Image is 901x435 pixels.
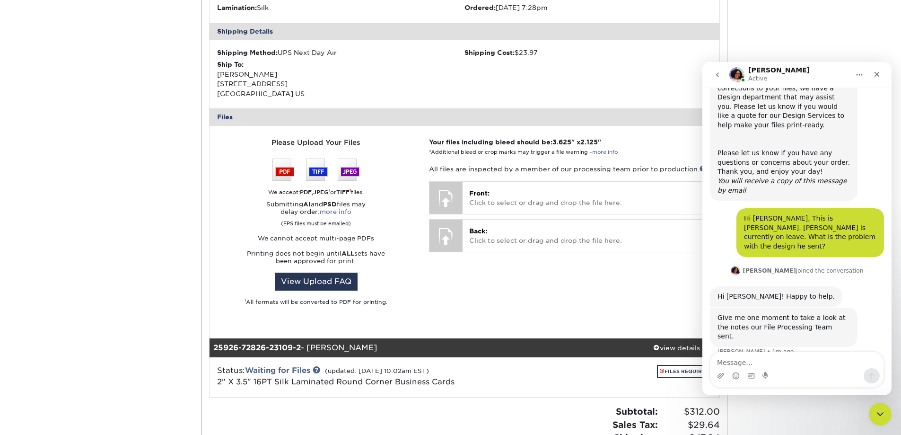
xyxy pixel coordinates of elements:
[469,227,487,235] span: Back:
[661,405,720,418] span: $312.00
[657,365,712,378] a: FILES REQUIRED
[217,49,278,56] strong: Shipping Method:
[217,235,415,242] p: We cannot accept multi-page PDFs
[341,250,354,257] strong: ALL
[217,3,464,12] li: Silk
[217,137,415,148] div: Please Upload Your Files
[217,4,257,11] strong: Lamination:
[210,338,634,357] div: - [PERSON_NAME]
[350,188,351,193] sup: 1
[329,188,330,193] sup: 1
[429,164,711,174] p: All files are inspected by a member of our processing team prior to production.
[325,367,429,374] small: (updated: [DATE] 10:02am EST)
[469,189,490,197] span: Front:
[869,403,892,426] iframe: Intercom live chat
[217,377,455,386] a: 2" X 3.5" 16PT Silk Laminated Round Corner Business Cards
[245,366,310,375] a: Waiting for Files
[217,201,415,227] p: Submitting and files may delay order:
[217,48,464,57] div: UPS Next Day Air
[320,208,351,215] a: more info
[464,48,712,57] div: $23.97
[217,188,415,196] div: We accept: , or files.
[552,138,571,146] span: 3.625
[592,149,618,155] a: more info
[580,138,598,146] span: 2.125
[464,3,712,12] li: [DATE] 7:28pm
[245,298,246,302] sup: 1
[634,338,719,357] a: view details
[323,201,337,208] strong: PSD
[634,343,719,353] div: view details
[429,138,601,146] strong: Your files including bleed should be: " x "
[429,149,618,155] small: *Additional bleed or crop marks may trigger a file warning –
[464,49,515,56] strong: Shipping Cost:
[313,189,329,195] strong: JPEG
[616,406,658,417] strong: Subtotal:
[213,343,301,352] strong: 25926-72826-23109-2
[300,189,312,195] strong: PDF
[612,419,658,430] strong: Sales Tax:
[210,365,549,388] div: Status:
[469,188,704,208] p: Click to select or drag and drop the file here.
[217,61,244,68] strong: Ship To:
[702,62,892,395] iframe: Intercom live chat
[661,418,720,432] span: $29.64
[272,159,359,181] img: We accept: PSD, TIFF, or JPEG (JPG)
[464,4,496,11] strong: Ordered:
[210,108,719,125] div: Files
[469,226,704,246] p: Click to select or drag and drop the file here.
[336,189,350,195] strong: TIFF
[217,60,464,98] div: [PERSON_NAME] [STREET_ADDRESS] [GEOGRAPHIC_DATA] US
[217,298,415,306] div: All formats will be converted to PDF for printing.
[275,273,358,291] a: View Upload FAQ
[217,250,415,265] p: Printing does not begin until sets have been approved for print.
[210,23,719,40] div: Shipping Details
[281,216,351,227] small: (EPS files must be emailed)
[303,201,311,208] strong: AI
